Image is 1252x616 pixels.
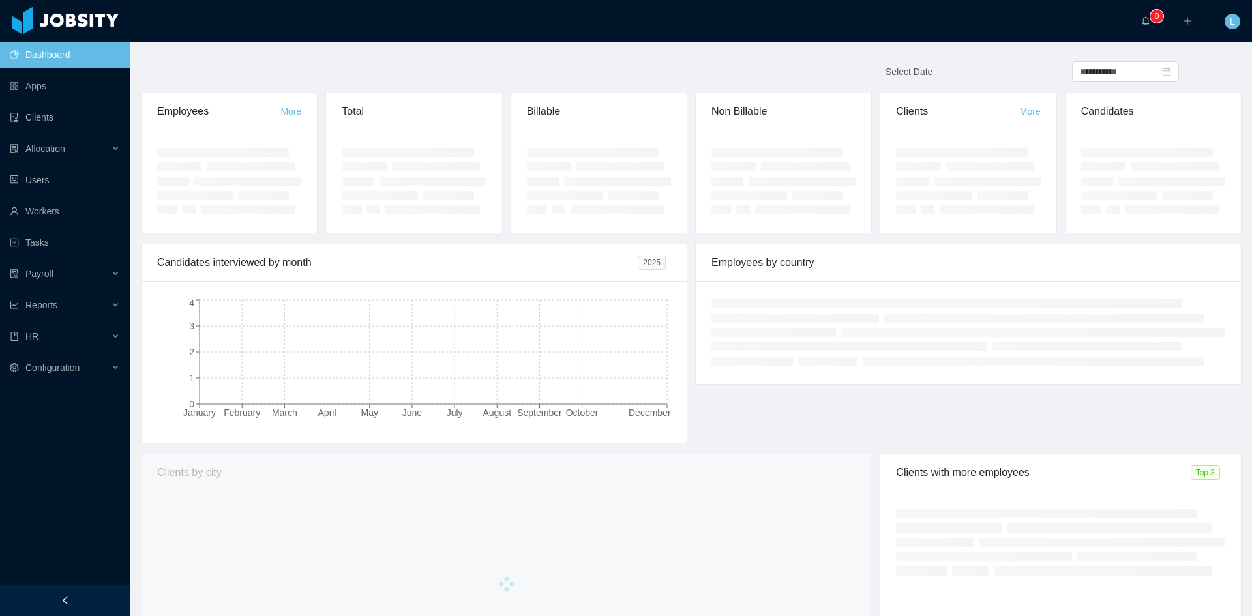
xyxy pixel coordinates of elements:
[224,407,260,418] tspan: February
[25,269,53,279] span: Payroll
[280,106,301,117] a: More
[10,301,19,310] i: icon: line-chart
[1020,106,1041,117] a: More
[566,407,599,418] tspan: October
[272,407,297,418] tspan: March
[10,363,19,372] i: icon: setting
[638,256,666,270] span: 2025
[157,93,280,130] div: Employees
[189,298,194,308] tspan: 4
[1230,14,1235,29] span: L
[25,331,38,342] span: HR
[318,407,336,418] tspan: April
[189,399,194,409] tspan: 0
[189,373,194,383] tspan: 1
[1150,10,1163,23] sup: 0
[361,407,378,418] tspan: May
[10,144,19,153] i: icon: solution
[402,407,423,418] tspan: June
[711,244,1225,281] div: Employees by country
[25,362,80,373] span: Configuration
[10,269,19,278] i: icon: file-protect
[10,229,120,256] a: icon: profileTasks
[896,93,1019,130] div: Clients
[629,407,671,418] tspan: December
[10,332,19,341] i: icon: book
[886,66,932,77] span: Select Date
[10,42,120,68] a: icon: pie-chartDashboard
[183,407,216,418] tspan: January
[483,407,511,418] tspan: August
[157,244,638,281] div: Candidates interviewed by month
[10,73,120,99] a: icon: appstoreApps
[517,407,562,418] tspan: September
[1191,465,1220,480] span: Top 3
[896,454,1190,491] div: Clients with more employees
[711,93,856,130] div: Non Billable
[342,93,486,130] div: Total
[189,321,194,331] tspan: 3
[1081,93,1225,130] div: Candidates
[447,407,463,418] tspan: July
[10,167,120,193] a: icon: robotUsers
[25,143,65,154] span: Allocation
[1162,67,1171,76] i: icon: calendar
[10,198,120,224] a: icon: userWorkers
[25,300,57,310] span: Reports
[10,104,120,130] a: icon: auditClients
[1141,16,1150,25] i: icon: bell
[527,93,671,130] div: Billable
[189,347,194,357] tspan: 2
[1183,16,1192,25] i: icon: plus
